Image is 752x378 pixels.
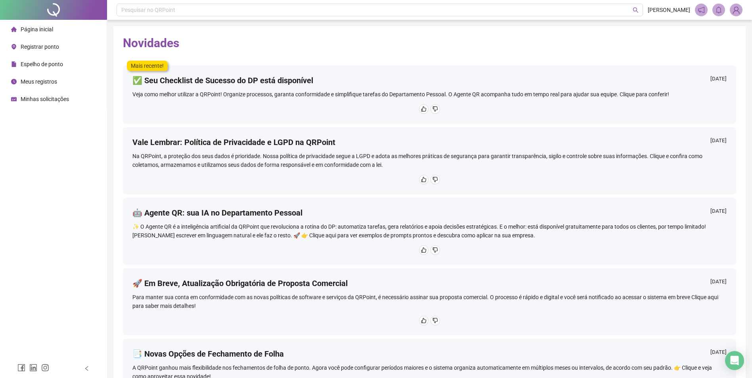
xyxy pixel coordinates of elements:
div: ✨ O Agente QR é a inteligência artificial da QRPoint que revoluciona a rotina do DP: automatiza t... [132,222,727,240]
span: facebook [17,364,25,372]
img: 90665 [730,4,742,16]
span: Meus registros [21,78,57,85]
span: dislike [432,247,438,253]
span: clock-circle [11,79,17,84]
div: [DATE] [710,348,727,358]
h4: 📑 Novas Opções de Fechamento de Folha [132,348,284,359]
h4: ✅ Seu Checklist de Sucesso do DP está disponível [132,75,313,86]
h4: Vale Lembrar: Política de Privacidade e LGPD na QRPoint [132,137,335,148]
span: search [633,7,639,13]
span: instagram [41,364,49,372]
span: schedule [11,96,17,102]
div: Veja como melhor utilizar a QRPoint! Organize processos, garanta conformidade e simplifique taref... [132,90,727,99]
label: Mais recente! [127,61,168,71]
div: [DATE] [710,207,727,217]
span: bell [715,6,722,13]
span: file [11,61,17,67]
span: [PERSON_NAME] [648,6,690,14]
h4: 🚀 Em Breve, Atualização Obrigatória de Proposta Comercial [132,278,348,289]
h4: 🤖 Agente QR: sua IA no Departamento Pessoal [132,207,302,218]
span: notification [698,6,705,13]
span: Minhas solicitações [21,96,69,102]
div: Para manter sua conta em conformidade com as novas políticas de software e serviços da QRPoint, é... [132,293,727,310]
span: Página inicial [21,26,53,32]
span: Registrar ponto [21,44,59,50]
span: dislike [432,106,438,112]
span: dislike [432,177,438,182]
span: environment [11,44,17,50]
span: linkedin [29,364,37,372]
span: like [421,177,427,182]
span: dislike [432,318,438,323]
div: Open Intercom Messenger [725,351,744,370]
div: [DATE] [710,278,727,288]
span: like [421,106,427,112]
span: left [84,366,90,371]
span: like [421,247,427,253]
div: [DATE] [710,75,727,85]
div: Na QRPoint, a proteção dos seus dados é prioridade. Nossa política de privacidade segue a LGPD e ... [132,152,727,169]
h2: Novidades [123,36,736,51]
div: [DATE] [710,137,727,147]
span: Espelho de ponto [21,61,63,67]
span: like [421,318,427,323]
span: home [11,27,17,32]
